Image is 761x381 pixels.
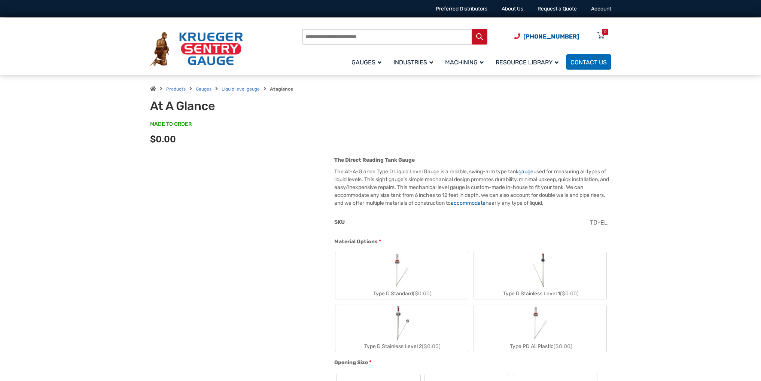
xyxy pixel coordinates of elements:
[347,53,389,71] a: Gauges
[441,53,491,71] a: Machining
[554,343,572,350] span: ($0.00)
[422,343,441,350] span: ($0.00)
[351,59,381,66] span: Gauges
[150,121,192,128] span: MADE TO ORDER
[566,54,611,70] a: Contact Us
[166,86,186,92] a: Products
[150,32,243,66] img: Krueger Sentry Gauge
[369,359,371,366] abbr: required
[335,288,468,299] div: Type D Standard
[413,290,432,297] span: ($0.00)
[514,32,579,41] a: Phone Number (920) 434-8860
[523,33,579,40] span: [PHONE_NUMBER]
[604,29,606,35] div: 0
[334,157,415,163] strong: The Direct Reading Tank Gauge
[335,252,468,299] label: Type D Standard
[502,6,523,12] a: About Us
[334,359,368,366] span: Opening Size
[389,53,441,71] a: Industries
[222,86,260,92] a: Liquid level gauge
[474,288,606,299] div: Type D Stainless Level 1
[538,6,577,12] a: Request a Quote
[270,86,293,92] strong: Ataglance
[474,341,606,352] div: Type PD All Plastic
[491,53,566,71] a: Resource Library
[334,238,378,245] span: Material Options
[196,86,211,92] a: Gauges
[436,6,487,12] a: Preferred Distributors
[393,59,433,66] span: Industries
[150,99,335,113] h1: At A Glance
[570,59,607,66] span: Contact Us
[474,305,606,352] label: Type PD All Plastic
[591,6,611,12] a: Account
[334,168,611,207] p: The At-A-Glance Type D Liquid Level Gauge is a reliable, swing-arm type tank used for measuring a...
[530,252,550,288] img: Chemical Sight Gauge
[518,168,533,175] a: gauge
[379,238,381,246] abbr: required
[335,305,468,352] label: Type D Stainless Level 2
[334,219,345,225] span: SKU
[496,59,558,66] span: Resource Library
[150,134,176,144] span: $0.00
[560,290,579,297] span: ($0.00)
[590,219,608,226] span: TD-EL
[451,200,485,206] a: accommodate
[335,341,468,352] div: Type D Stainless Level 2
[474,252,606,299] label: Type D Stainless Level 1
[445,59,484,66] span: Machining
